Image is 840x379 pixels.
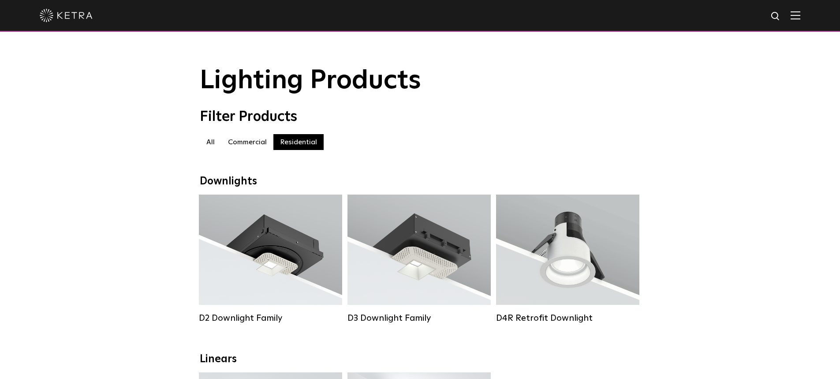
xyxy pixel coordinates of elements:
div: Downlights [200,175,641,188]
span: Lighting Products [200,68,421,94]
div: D2 Downlight Family [199,313,342,323]
img: Hamburger%20Nav.svg [791,11,800,19]
div: D4R Retrofit Downlight [496,313,639,323]
div: Filter Products [200,109,641,125]
label: All [200,134,221,150]
a: D3 Downlight Family Lumen Output:700 / 900 / 1100Colors:White / Black / Silver / Bronze / Paintab... [347,195,491,323]
div: Linears [200,353,641,366]
img: ketra-logo-2019-white [40,9,93,22]
a: D2 Downlight Family Lumen Output:1200Colors:White / Black / Gloss Black / Silver / Bronze / Silve... [199,195,342,323]
label: Residential [273,134,324,150]
a: D4R Retrofit Downlight Lumen Output:800Colors:White / BlackBeam Angles:15° / 25° / 40° / 60°Watta... [496,195,639,323]
img: search icon [770,11,781,22]
label: Commercial [221,134,273,150]
div: D3 Downlight Family [347,313,491,323]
